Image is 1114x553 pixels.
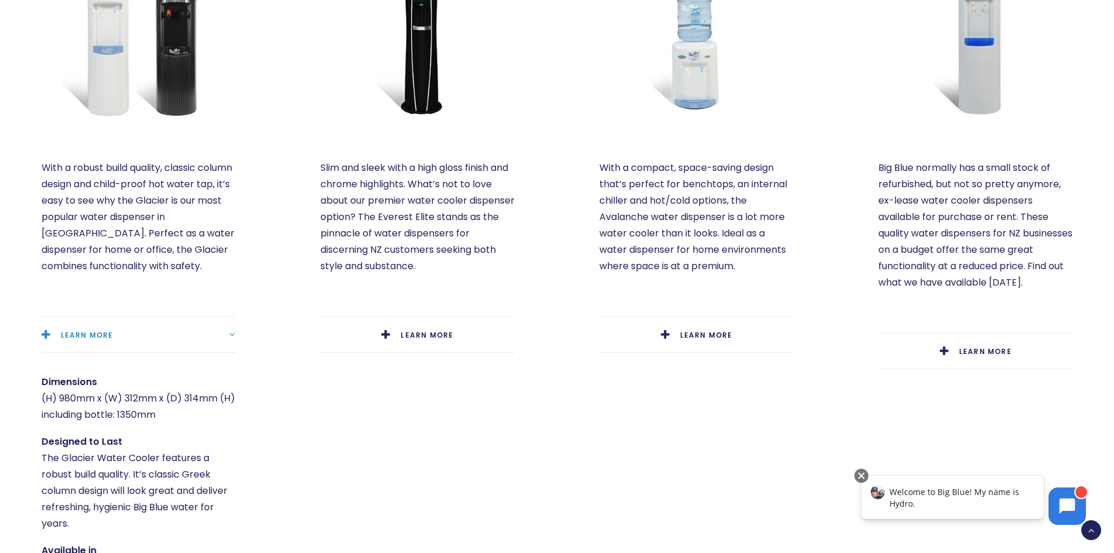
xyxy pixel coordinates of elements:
[878,334,1072,369] a: LEARN MORE
[401,330,453,340] span: LEARN MORE
[680,330,733,340] span: LEARN MORE
[599,317,794,353] a: LEARN MORE
[42,434,236,532] p: The Glacier Water Cooler features a robust build quality. It’s classic Greek column design will l...
[599,160,794,274] p: With a compact, space-saving design that’s perfect for benchtops, an internal chiller and hot/col...
[42,160,236,274] p: With a robust build quality, classic column design and child-proof hot water tap, it’s easy to se...
[849,466,1098,537] iframe: Chatbot
[42,374,236,423] p: (H) 980mm x (W) 312mm x (D) 314mm (H) including bottle: 1350mm
[959,346,1012,356] span: LEARN MORE
[42,435,122,448] strong: Designed to Last
[878,160,1072,291] p: Big Blue normally has a small stock of refurbished, but not so pretty anymore, ex-lease water coo...
[61,330,113,340] span: LEARN MORE
[320,317,515,353] a: LEARN MORE
[320,160,515,274] p: Slim and sleek with a high gloss finish and chrome highlights. What’s not to love about our premi...
[42,317,236,353] a: LEARN MORE
[42,375,97,389] strong: Dimensions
